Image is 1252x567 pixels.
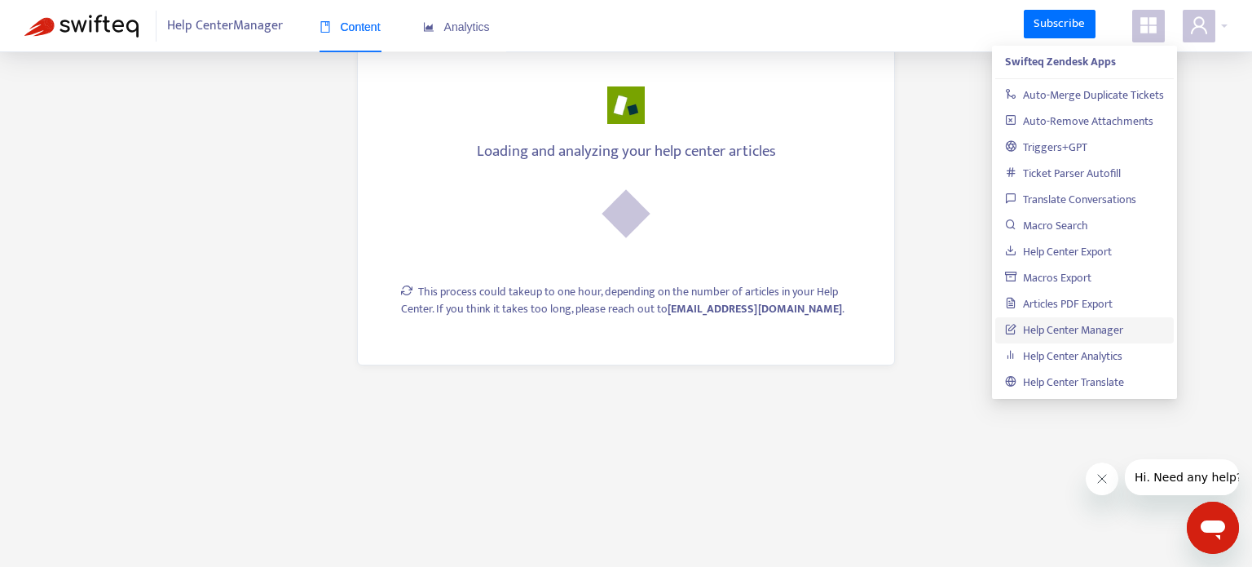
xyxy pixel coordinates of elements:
[1005,321,1123,339] a: Help Center Manager
[1005,216,1088,235] a: Macro Search
[1005,347,1122,365] a: Help Center Analytics
[10,11,117,24] span: Hi. Need any help?
[1005,190,1136,209] a: Translate Conversations
[1005,86,1164,104] a: Auto-Merge Duplicate Tickets
[320,20,381,33] span: Content
[1139,16,1158,35] span: appstore
[401,283,871,317] div: This process could take up to one hour, depending on the number of articles in your Help Center ....
[24,15,139,38] img: Swifteq
[1187,502,1239,554] iframe: Button to launch messaging window
[382,143,870,162] h5: Loading and analyzing your help center articles
[1005,295,1113,313] a: Articles PDF Export
[1005,373,1124,392] a: Help Center Translate
[423,20,490,33] span: Analytics
[167,11,283,42] span: Help Center Manager
[320,21,331,33] span: book
[1086,463,1118,495] iframe: Close message
[1005,242,1112,261] a: Help Center Export
[1005,164,1121,183] a: Ticket Parser Autofill
[1024,10,1095,39] a: Subscribe
[1005,52,1116,71] strong: Swifteq Zendesk Apps
[1005,112,1153,131] a: Auto-Remove Attachments
[1189,16,1209,35] span: user
[607,86,645,124] img: zendesk_support.png
[1005,268,1091,287] a: Macros Export
[1005,138,1087,157] a: Triggers+GPT
[668,299,842,318] strong: [EMAIL_ADDRESS][DOMAIN_NAME]
[1125,459,1239,495] iframe: Message from company
[423,21,434,33] span: area-chart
